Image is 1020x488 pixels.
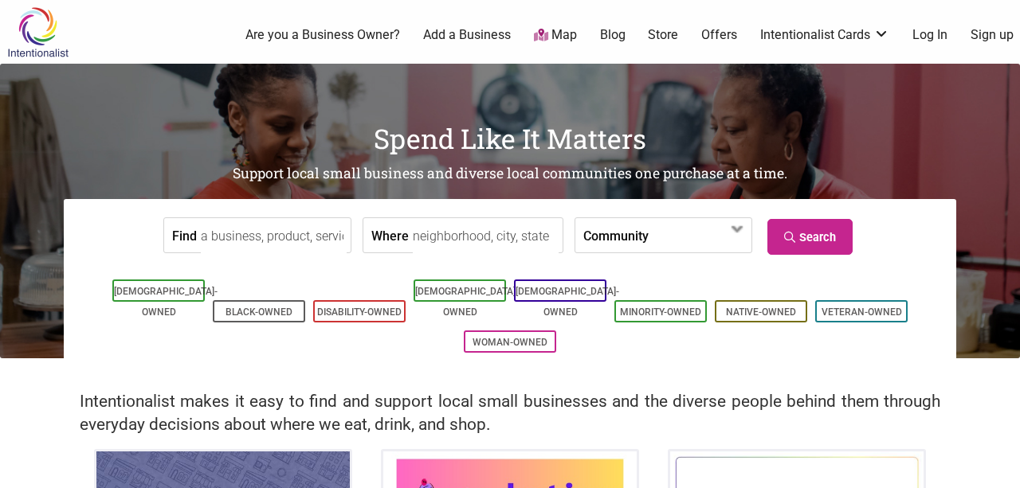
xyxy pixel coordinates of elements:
[473,337,547,348] a: Woman-Owned
[201,218,347,254] input: a business, product, service
[971,26,1014,44] a: Sign up
[423,26,511,44] a: Add a Business
[413,218,559,254] input: neighborhood, city, state
[583,218,649,252] label: Community
[760,26,889,44] a: Intentionalist Cards
[80,390,940,436] h2: Intentionalist makes it easy to find and support local small businesses and the diverse people be...
[516,286,619,318] a: [DEMOGRAPHIC_DATA]-Owned
[912,26,947,44] a: Log In
[114,286,218,318] a: [DEMOGRAPHIC_DATA]-Owned
[371,218,409,252] label: Where
[726,306,796,318] a: Native-Owned
[600,26,626,44] a: Blog
[767,219,853,255] a: Search
[822,306,902,318] a: Veteran-Owned
[648,26,678,44] a: Store
[172,218,197,252] label: Find
[534,26,577,45] a: Map
[415,286,519,318] a: [DEMOGRAPHIC_DATA]-Owned
[317,306,402,318] a: Disability-Owned
[245,26,400,44] a: Are you a Business Owner?
[701,26,737,44] a: Offers
[226,306,292,318] a: Black-Owned
[620,306,701,318] a: Minority-Owned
